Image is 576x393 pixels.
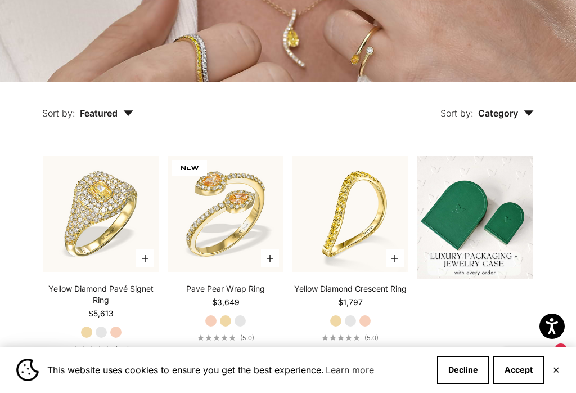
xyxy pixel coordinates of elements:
span: Featured [80,108,133,119]
sale-price: $1,797 [338,297,363,308]
span: Category [478,108,534,119]
img: Cookie banner [16,359,39,381]
button: Sort by: Category [415,82,560,129]
button: Decline [437,356,489,384]
span: NEW [172,160,207,176]
div: 5.0 out of 5.0 stars [322,334,360,341]
span: (5.0) [240,334,254,342]
img: #YellowGold [292,156,408,272]
a: 5.0 out of 5.0 stars(5.0) [197,334,254,342]
button: Accept [493,356,544,384]
sale-price: $5,613 [88,308,114,319]
div: 5.0 out of 5.0 stars [73,346,111,352]
button: Sort by: Featured [16,82,159,129]
span: This website uses cookies to ensure you get the best experience. [47,361,428,378]
a: 5.0 out of 5.0 stars(5.0) [322,334,379,342]
span: Sort by: [42,108,75,119]
a: Yellow Diamond Crescent Ring [294,283,407,294]
a: Yellow Diamond Pavé Signet Ring [43,283,159,306]
span: (5.0) [364,334,379,342]
img: 1_efe35f54-c1b6-4cae-852f-b2bb124dc37f.png [417,156,533,279]
span: Sort by: [440,108,474,119]
a: 5.0 out of 5.0 stars(5.0) [73,345,129,353]
a: #YellowGold #WhiteGold #RoseGold [43,156,159,272]
div: 5.0 out of 5.0 stars [197,334,236,341]
span: (5.0) [115,345,129,353]
sale-price: $3,649 [212,297,240,308]
img: #YellowGold [168,156,283,272]
img: #YellowGold [43,156,159,272]
a: Learn more [324,361,376,378]
a: Pave Pear Wrap Ring [186,283,265,294]
button: Close [552,367,560,373]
